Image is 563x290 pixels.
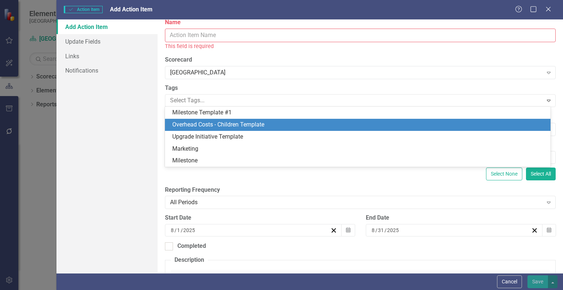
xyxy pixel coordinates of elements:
[165,29,556,42] input: Action Item Name
[172,109,232,116] span: Milestone Template #1
[165,18,556,27] label: Name
[375,227,378,234] span: /
[165,84,556,92] label: Tags
[172,121,264,128] span: Overhead Costs - Children Template
[110,6,152,13] span: Add Action Item
[177,242,206,250] div: Completed
[64,6,103,13] span: Action Item
[56,34,158,49] a: Update Fields
[165,214,355,222] div: Start Date
[366,214,556,222] div: End Date
[165,42,556,51] div: This field is required
[165,56,556,64] label: Scorecard
[181,227,183,234] span: /
[174,227,177,234] span: /
[527,275,548,288] button: Save
[56,19,158,34] a: Add Action Item
[384,227,387,234] span: /
[170,69,542,77] div: [GEOGRAPHIC_DATA]
[486,168,522,180] button: Select None
[172,133,243,140] span: Upgrade Initiative Template
[165,186,556,194] label: Reporting Frequency
[172,157,198,164] span: Milestone
[172,145,198,152] span: Marketing
[170,198,542,207] div: All Periods
[56,63,158,78] a: Notifications
[56,49,158,63] a: Links
[171,256,208,264] legend: Description
[526,168,556,180] button: Select All
[497,275,522,288] button: Cancel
